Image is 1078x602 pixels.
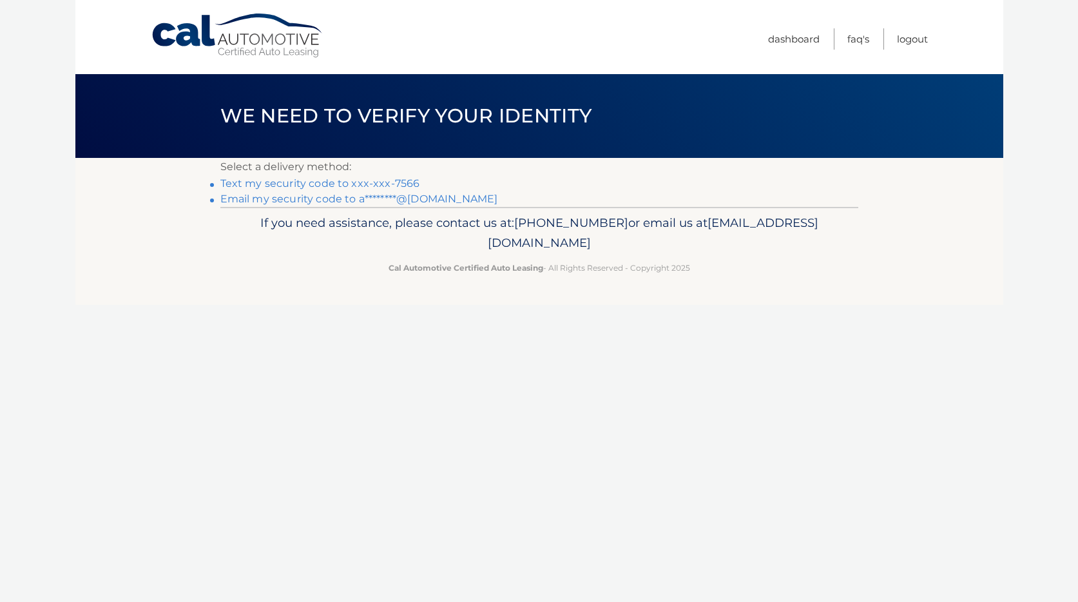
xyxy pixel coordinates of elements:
p: If you need assistance, please contact us at: or email us at [229,213,850,254]
p: - All Rights Reserved - Copyright 2025 [229,261,850,275]
span: [PHONE_NUMBER] [514,215,628,230]
a: FAQ's [847,28,869,50]
a: Email my security code to a********@[DOMAIN_NAME] [220,193,498,205]
p: Select a delivery method: [220,158,858,176]
span: We need to verify your identity [220,104,592,128]
a: Dashboard [768,28,820,50]
a: Cal Automotive [151,13,325,59]
strong: Cal Automotive Certified Auto Leasing [389,263,543,273]
a: Logout [897,28,928,50]
a: Text my security code to xxx-xxx-7566 [220,177,420,189]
